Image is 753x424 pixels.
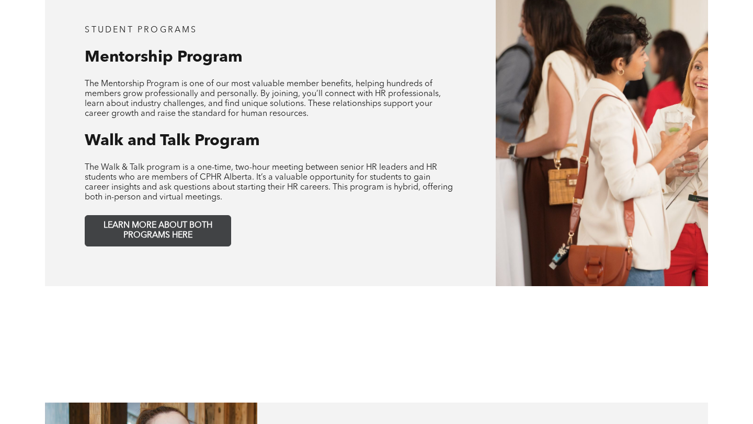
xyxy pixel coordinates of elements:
[85,215,231,246] a: LEARN MORE ABOUT BOTH PROGRAMS HERE
[85,48,456,67] h3: Mentorship Program
[85,163,453,202] span: The Walk & Talk program is a one-time, two-hour meeting between senior HR leaders and HR students...
[85,80,441,118] span: The Mentorship Program is one of our most valuable member benefits, helping hundreds of members g...
[89,221,227,241] span: LEARN MORE ABOUT BOTH PROGRAMS HERE
[85,133,260,149] span: Walk and Talk Program
[85,26,197,34] span: student programs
